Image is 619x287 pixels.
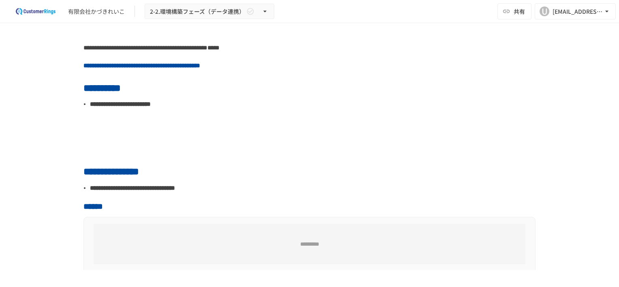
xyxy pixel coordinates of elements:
div: 有限会社かづきれいこ [68,7,125,16]
button: U[EMAIL_ADDRESS][DOMAIN_NAME] [535,3,616,19]
img: 2eEvPB0nRDFhy0583kMjGN2Zv6C2P7ZKCFl8C3CzR0M [10,5,62,18]
div: U [540,6,549,16]
button: 2-2.環境構築フェーズ（データ連携） [145,4,274,19]
span: 2-2.環境構築フェーズ（データ連携） [150,6,245,17]
button: 共有 [497,3,531,19]
div: [EMAIL_ADDRESS][DOMAIN_NAME] [553,6,603,17]
span: 共有 [514,7,525,16]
